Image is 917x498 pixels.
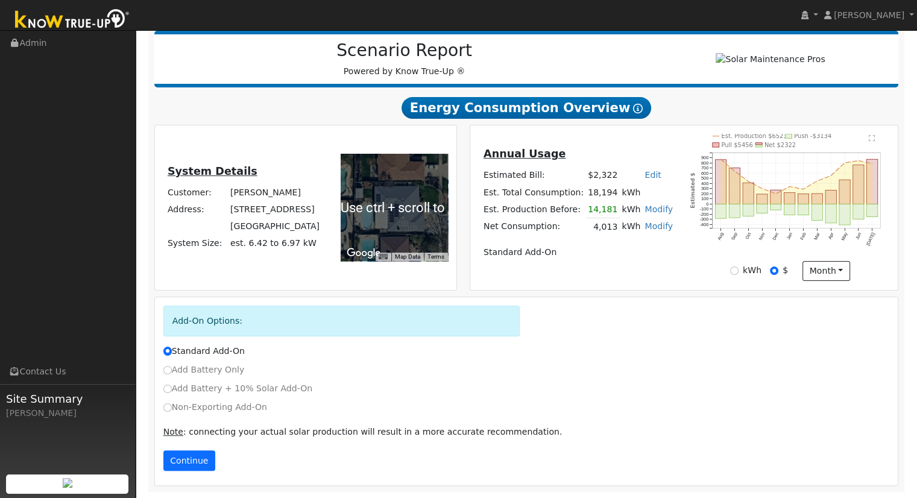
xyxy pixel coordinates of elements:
rect: onclick="" [770,190,781,204]
rect: onclick="" [715,204,726,218]
label: kWh [743,264,761,277]
text: Net $2322 [764,142,796,148]
rect: onclick="" [811,204,822,220]
span: [PERSON_NAME] [834,10,904,20]
circle: onclick="" [830,175,832,177]
rect: onclick="" [743,204,754,216]
label: $ [783,264,788,277]
img: retrieve [63,478,72,488]
input: $ [770,266,778,275]
rect: onclick="" [825,190,836,204]
text: Sep [730,232,739,241]
rect: onclick="" [757,194,767,204]
a: Terms [427,253,444,260]
rect: onclick="" [715,160,726,204]
circle: onclick="" [748,180,749,182]
a: Modify [644,221,673,231]
label: Add Battery Only [163,364,245,376]
td: Address: [165,201,228,218]
text: 100 [701,196,708,201]
div: Powered by Know True-Up ® [160,40,649,78]
text: 800 [701,160,708,166]
u: System Details [168,165,257,177]
input: Add Battery + 10% Solar Add-On [163,385,172,393]
text: Nov [758,232,766,241]
td: Estimated Bill: [481,167,585,184]
rect: onclick="" [839,180,850,204]
text: Oct [745,232,752,240]
a: Modify [644,204,673,214]
circle: onclick="" [761,188,763,189]
input: Add Battery Only [163,366,172,374]
u: Annual Usage [484,148,566,160]
rect: onclick="" [784,204,795,215]
circle: onclick="" [734,170,736,172]
rect: onclick="" [853,165,864,204]
text: 200 [701,191,708,197]
text: 0 [706,201,708,207]
text: -400 [700,222,709,227]
td: 4,013 [586,218,620,236]
td: System Size: [165,235,228,252]
input: kWh [730,266,739,275]
text: Apr [827,232,835,241]
td: [PERSON_NAME] [228,184,321,201]
text: Pull $5456 [722,142,753,148]
td: Standard Add-On [481,244,675,261]
rect: onclick="" [825,204,836,222]
text: Estimated $ [690,172,696,208]
td: Net Consumption: [481,218,585,236]
div: [PERSON_NAME] [6,407,129,420]
text: May [840,232,849,242]
td: 18,194 [586,184,620,201]
circle: onclick="" [720,159,722,160]
circle: onclick="" [844,162,846,164]
u: Note [163,427,183,437]
rect: onclick="" [770,204,781,210]
td: System Size [228,235,321,252]
rect: onclick="" [811,194,822,204]
td: Est. Total Consumption: [481,184,585,201]
rect: onclick="" [798,194,809,204]
img: Solar Maintenance Pros [716,53,825,66]
td: Customer: [165,184,228,201]
a: Open this area in Google Maps (opens a new window) [344,245,383,261]
h2: Scenario Report [166,40,642,61]
span: Site Summary [6,391,129,407]
a: Edit [644,170,661,180]
text: Push -$3134 [794,133,831,139]
text: Feb [799,232,807,241]
circle: onclick="" [858,160,860,162]
rect: onclick="" [743,183,754,204]
text: [DATE] [865,232,876,247]
label: Non-Exporting Add-On [163,401,267,414]
text: 300 [701,186,708,191]
div: Add-On Options: [163,306,520,336]
img: Know True-Up [9,7,136,34]
rect: onclick="" [867,204,878,216]
td: 14,181 [586,201,620,218]
td: Est. Production Before: [481,201,585,218]
rect: onclick="" [729,168,740,204]
text: Dec [772,232,780,241]
text: Est. Production $6523 [722,133,787,139]
td: kWh [620,201,643,218]
text: 600 [701,171,708,176]
text: 700 [701,165,708,171]
img: Google [344,245,383,261]
td: [GEOGRAPHIC_DATA] [228,218,321,235]
text: Aug [716,232,725,241]
circle: onclick="" [789,186,790,188]
text: -200 [700,212,709,217]
text: Jan [786,232,793,241]
text: Jun [854,232,862,241]
label: Add Battery + 10% Solar Add-On [163,382,313,395]
input: Standard Add-On [163,347,172,355]
rect: onclick="" [757,204,767,213]
text: -100 [700,206,709,212]
rect: onclick="" [784,193,795,204]
text:  [869,134,875,142]
text: 500 [701,175,708,181]
circle: onclick="" [816,180,818,182]
button: month [802,261,850,282]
